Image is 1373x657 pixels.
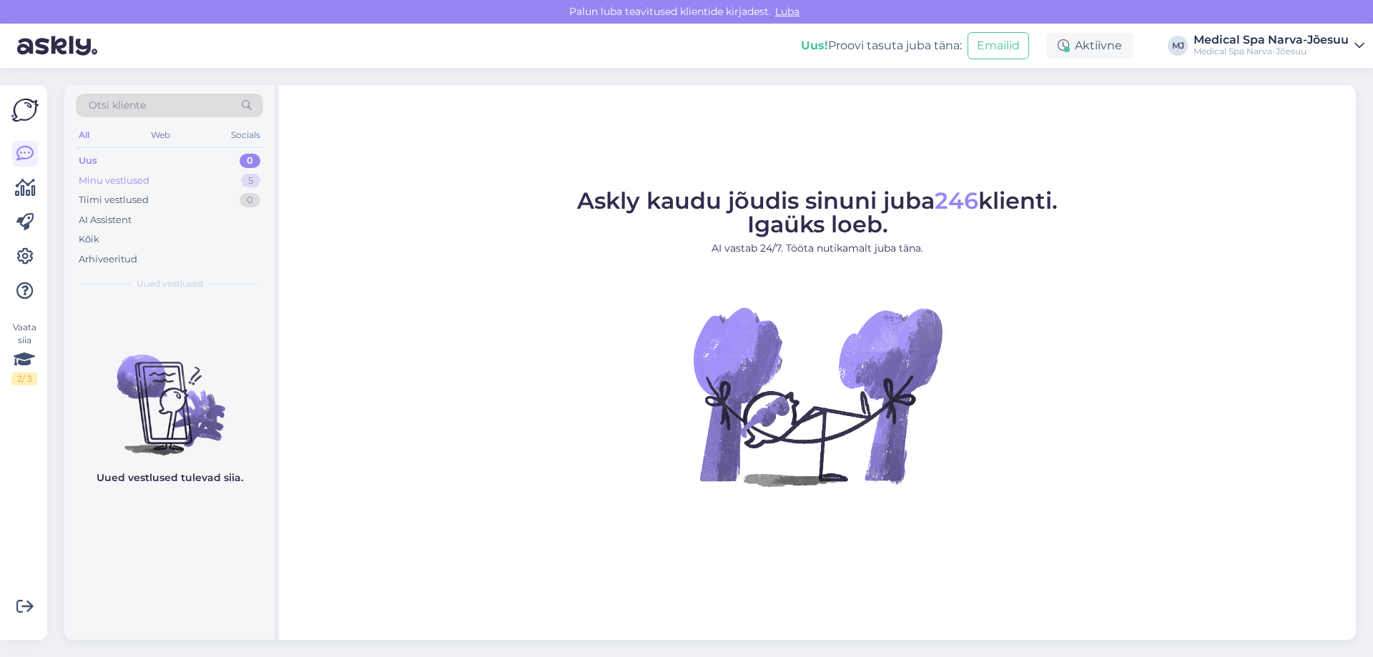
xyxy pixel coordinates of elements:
[228,126,263,144] div: Socials
[240,154,260,168] div: 0
[577,187,1058,238] span: Askly kaudu jõudis sinuni juba klienti. Igaüks loeb.
[241,174,260,188] div: 5
[97,470,243,485] p: Uued vestlused tulevad siia.
[1194,34,1349,46] div: Medical Spa Narva-Jõesuu
[771,5,804,18] span: Luba
[11,372,37,385] div: 2 / 3
[1046,33,1133,59] div: Aktiivne
[801,37,962,54] div: Proovi tasuta juba täna:
[79,252,137,267] div: Arhiveeritud
[801,39,828,52] b: Uus!
[148,126,173,144] div: Web
[1194,34,1364,57] a: Medical Spa Narva-JõesuuMedical Spa Narva-Jõesuu
[577,241,1058,256] p: AI vastab 24/7. Tööta nutikamalt juba täna.
[11,321,37,385] div: Vaata siia
[11,97,39,124] img: Askly Logo
[137,277,203,290] span: Uued vestlused
[79,174,149,188] div: Minu vestlused
[1194,46,1349,57] div: Medical Spa Narva-Jõesuu
[689,267,946,525] img: No Chat active
[240,193,260,207] div: 0
[79,232,99,247] div: Kõik
[968,32,1029,59] button: Emailid
[79,154,97,168] div: Uus
[76,126,92,144] div: All
[79,193,149,207] div: Tiimi vestlused
[1168,36,1188,56] div: MJ
[64,329,275,458] img: No chats
[79,213,132,227] div: AI Assistent
[89,98,146,113] span: Otsi kliente
[935,187,978,214] span: 246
